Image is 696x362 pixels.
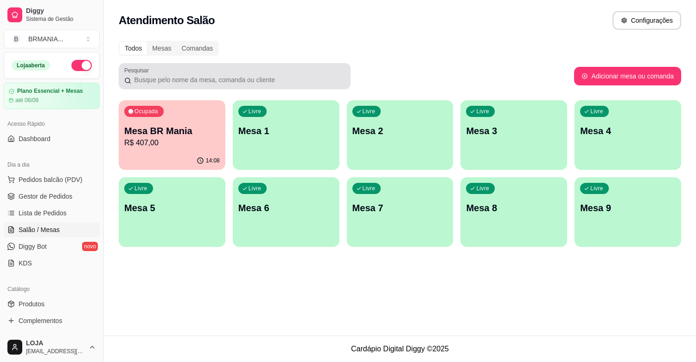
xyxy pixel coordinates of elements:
button: Adicionar mesa ou comanda [574,67,681,85]
button: Alterar Status [71,60,92,71]
label: Pesquisar [124,66,152,74]
a: Produtos [4,297,100,311]
button: LivreMesa 5 [119,177,225,247]
p: Mesa 3 [466,124,562,137]
p: Ocupada [134,108,158,115]
div: Comandas [177,42,218,55]
span: B [12,34,21,44]
article: até 06/09 [15,97,38,104]
a: KDS [4,256,100,271]
h2: Atendimento Salão [119,13,215,28]
button: LivreMesa 1 [233,100,339,170]
a: Complementos [4,313,100,328]
button: LivreMesa 6 [233,177,339,247]
p: Mesa 9 [580,201,676,214]
p: Livre [590,108,603,115]
button: Select a team [4,30,100,48]
p: R$ 407,00 [124,137,220,149]
p: Mesa 7 [352,201,448,214]
a: DiggySistema de Gestão [4,4,100,26]
div: Dia a dia [4,157,100,172]
a: Diggy Botnovo [4,239,100,254]
button: LivreMesa 4 [575,100,681,170]
p: Livre [363,108,376,115]
p: Mesa 5 [124,201,220,214]
span: Salão / Mesas [19,225,60,234]
button: LivreMesa 3 [460,100,567,170]
p: Mesa 2 [352,124,448,137]
p: Livre [476,185,489,192]
p: Livre [590,185,603,192]
footer: Cardápio Digital Diggy © 2025 [104,336,696,362]
p: Livre [249,185,262,192]
span: LOJA [26,339,85,348]
article: Plano Essencial + Mesas [17,88,83,95]
span: Complementos [19,316,62,325]
span: Gestor de Pedidos [19,192,72,201]
div: Todos [120,42,147,55]
div: Catálogo [4,282,100,297]
button: Pedidos balcão (PDV) [4,172,100,187]
button: Configurações [613,11,681,30]
p: Mesa 8 [466,201,562,214]
p: Livre [363,185,376,192]
button: LivreMesa 8 [460,177,567,247]
div: Acesso Rápido [4,116,100,131]
p: Mesa 1 [238,124,334,137]
a: Salão / Mesas [4,222,100,237]
span: Diggy [26,7,96,15]
p: Mesa BR Mania [124,124,220,137]
span: Diggy Bot [19,242,47,251]
div: Loja aberta [12,60,50,71]
div: Mesas [147,42,176,55]
span: Dashboard [19,134,51,143]
span: [EMAIL_ADDRESS][DOMAIN_NAME] [26,348,85,355]
span: KDS [19,259,32,268]
span: Lista de Pedidos [19,208,67,218]
button: LivreMesa 7 [347,177,453,247]
button: LivreMesa 2 [347,100,453,170]
button: LivreMesa 9 [575,177,681,247]
p: Livre [249,108,262,115]
p: Mesa 6 [238,201,334,214]
p: 14:08 [206,157,220,164]
span: Pedidos balcão (PDV) [19,175,83,184]
button: LOJA[EMAIL_ADDRESS][DOMAIN_NAME] [4,336,100,358]
p: Livre [134,185,147,192]
a: Gestor de Pedidos [4,189,100,204]
span: Produtos [19,299,45,309]
button: OcupadaMesa BR ManiaR$ 407,0014:08 [119,100,225,170]
div: BRMANIA ... [28,34,63,44]
input: Pesquisar [131,75,345,84]
span: Sistema de Gestão [26,15,96,23]
p: Livre [476,108,489,115]
a: Lista de Pedidos [4,206,100,220]
a: Plano Essencial + Mesasaté 06/09 [4,83,100,109]
p: Mesa 4 [580,124,676,137]
a: Dashboard [4,131,100,146]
